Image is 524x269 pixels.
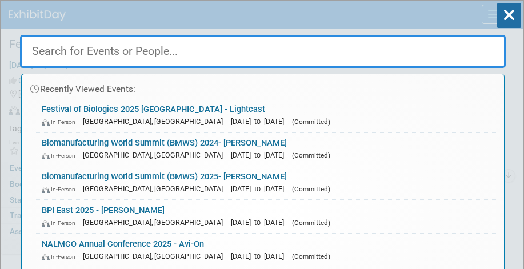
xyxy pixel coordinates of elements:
span: (Committed) [292,118,330,126]
span: [GEOGRAPHIC_DATA], [GEOGRAPHIC_DATA] [83,117,229,126]
span: In-Person [42,219,81,227]
span: In-Person [42,118,81,126]
span: (Committed) [292,219,330,227]
a: Biomanufacturing World Summit (BMWS) 2025- [PERSON_NAME] In-Person [GEOGRAPHIC_DATA], [GEOGRAPHIC... [36,166,498,199]
span: [GEOGRAPHIC_DATA], [GEOGRAPHIC_DATA] [83,151,229,159]
span: In-Person [42,186,81,193]
input: Search for Events or People... [20,35,506,68]
a: NALMCO Annual Conference 2025 - Avi-On In-Person [GEOGRAPHIC_DATA], [GEOGRAPHIC_DATA] [DATE] to [... [36,234,498,267]
span: In-Person [42,152,81,159]
span: [DATE] to [DATE] [231,184,290,193]
span: [DATE] to [DATE] [231,151,290,159]
span: [GEOGRAPHIC_DATA], [GEOGRAPHIC_DATA] [83,218,229,227]
span: [GEOGRAPHIC_DATA], [GEOGRAPHIC_DATA] [83,252,229,260]
div: Recently Viewed Events: [27,74,498,99]
a: BPI East 2025 - [PERSON_NAME] In-Person [GEOGRAPHIC_DATA], [GEOGRAPHIC_DATA] [DATE] to [DATE] (Co... [36,200,498,233]
span: (Committed) [292,252,330,260]
span: [DATE] to [DATE] [231,117,290,126]
span: In-Person [42,253,81,260]
span: [DATE] to [DATE] [231,252,290,260]
a: Festival of Biologics 2025 [GEOGRAPHIC_DATA] - Lightcast In-Person [GEOGRAPHIC_DATA], [GEOGRAPHIC... [36,99,498,132]
span: [DATE] to [DATE] [231,218,290,227]
span: [GEOGRAPHIC_DATA], [GEOGRAPHIC_DATA] [83,184,229,193]
span: (Committed) [292,151,330,159]
a: Biomanufacturing World Summit (BMWS) 2024- [PERSON_NAME] In-Person [GEOGRAPHIC_DATA], [GEOGRAPHIC... [36,133,498,166]
span: (Committed) [292,185,330,193]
